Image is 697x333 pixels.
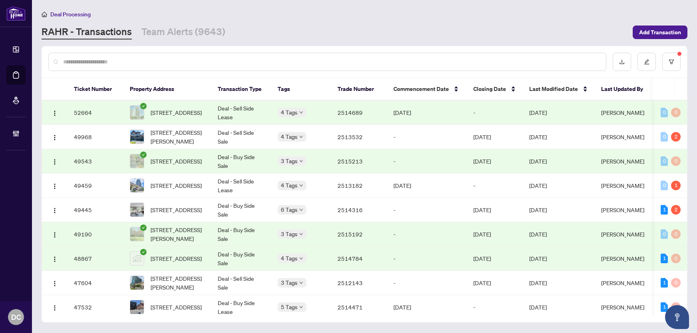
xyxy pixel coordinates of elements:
td: [PERSON_NAME] [595,295,655,319]
button: Logo [48,179,61,192]
th: Last Updated By [595,78,655,100]
img: Logo [52,183,58,189]
span: [STREET_ADDRESS][PERSON_NAME] [151,225,205,243]
td: 2514784 [331,246,387,271]
div: 2 [671,132,681,142]
td: [DATE] [467,198,523,222]
img: Logo [52,280,58,287]
button: Logo [48,228,61,240]
span: [STREET_ADDRESS][PERSON_NAME] [151,274,205,292]
span: [DATE] [529,133,547,140]
button: Logo [48,130,61,143]
td: [DATE] [387,173,467,198]
td: 2514689 [331,100,387,125]
td: 49459 [68,173,123,198]
span: check-circle [140,152,147,158]
img: thumbnail-img [130,227,144,241]
img: thumbnail-img [130,203,144,217]
div: 1 [661,302,668,312]
div: 2 [671,205,681,215]
td: - [387,198,467,222]
span: [STREET_ADDRESS] [151,205,202,214]
button: Logo [48,155,61,167]
span: [DATE] [529,206,547,213]
img: Logo [52,110,58,116]
td: 2515192 [331,222,387,246]
button: Logo [48,276,61,289]
div: 1 [661,205,668,215]
th: Last Modified Date [523,78,595,100]
td: [PERSON_NAME] [595,246,655,271]
td: Deal - Buy Side Sale [211,198,271,222]
td: - [467,295,523,319]
img: thumbnail-img [130,276,144,290]
button: Add Transaction [633,26,687,39]
img: Logo [52,305,58,311]
button: Logo [48,252,61,265]
span: 5 Tags [281,302,298,311]
span: Deal Processing [50,11,91,18]
td: [PERSON_NAME] [595,222,655,246]
span: 6 Tags [281,205,298,214]
span: [STREET_ADDRESS] [151,254,202,263]
div: 1 [661,278,668,288]
td: 2512143 [331,271,387,295]
td: - [467,100,523,125]
div: 0 [661,229,668,239]
td: 2513182 [331,173,387,198]
td: Deal - Buy Side Sale [211,222,271,246]
div: 0 [671,108,681,117]
span: [DATE] [529,279,547,286]
td: [DATE] [387,295,467,319]
td: [DATE] [467,271,523,295]
td: - [387,246,467,271]
td: - [467,173,523,198]
td: 49543 [68,149,123,173]
span: Closing Date [473,85,506,93]
td: 49190 [68,222,123,246]
img: thumbnail-img [130,106,144,119]
td: - [387,271,467,295]
td: 49445 [68,198,123,222]
span: [DATE] [529,158,547,165]
td: [DATE] [467,125,523,149]
span: down [299,208,303,212]
span: down [299,159,303,163]
td: [DATE] [467,222,523,246]
span: down [299,305,303,309]
th: Property Address [123,78,211,100]
button: Logo [48,203,61,216]
td: Deal - Buy Side Sale [211,149,271,173]
th: Closing Date [467,78,523,100]
td: Deal - Buy Side Sale [211,246,271,271]
th: Ticket Number [68,78,123,100]
td: 48867 [68,246,123,271]
div: 0 [661,181,668,190]
td: 47604 [68,271,123,295]
span: 4 Tags [281,132,298,141]
span: down [299,183,303,187]
button: download [613,53,631,71]
span: [DATE] [529,182,547,189]
span: 3 Tags [281,156,298,166]
td: 52664 [68,100,123,125]
span: Commencement Date [393,85,449,93]
div: 0 [661,156,668,166]
span: [STREET_ADDRESS] [151,303,202,311]
span: download [619,59,625,65]
span: down [299,135,303,139]
img: Logo [52,207,58,214]
th: Trade Number [331,78,387,100]
td: - [387,149,467,173]
td: [PERSON_NAME] [595,100,655,125]
img: thumbnail-img [130,179,144,192]
img: thumbnail-img [130,154,144,168]
span: edit [644,59,649,65]
span: filter [669,59,674,65]
td: 2515213 [331,149,387,173]
img: Logo [52,134,58,141]
td: 47532 [68,295,123,319]
td: Deal - Buy Side Lease [211,295,271,319]
button: Open asap [665,305,689,329]
div: 1 [671,181,681,190]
